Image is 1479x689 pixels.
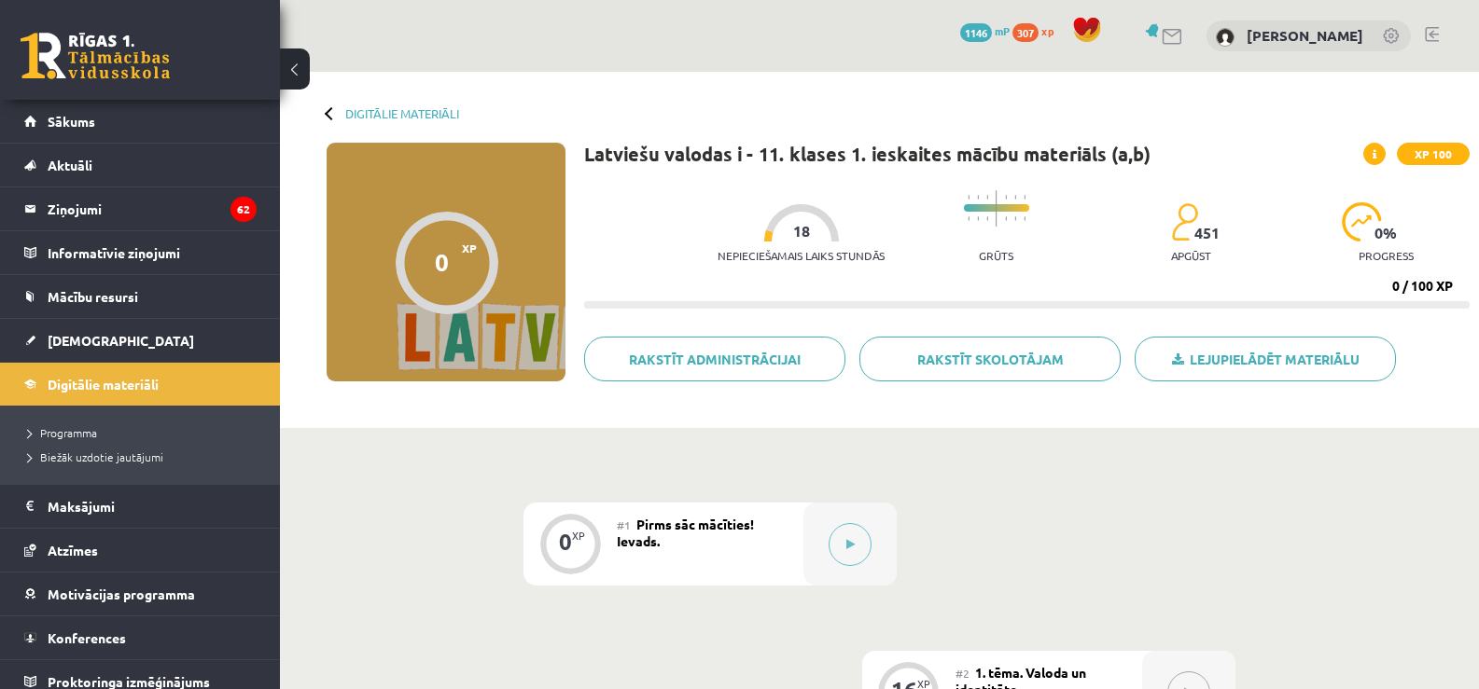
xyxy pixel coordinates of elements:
[986,216,988,221] img: icon-short-line-57e1e144782c952c97e751825c79c345078a6d821885a25fce030b3d8c18986b.svg
[1194,225,1220,241] span: 451
[48,231,257,274] legend: Informatīvie ziņojumi
[1024,195,1026,200] img: icon-short-line-57e1e144782c952c97e751825c79c345078a6d821885a25fce030b3d8c18986b.svg
[1359,249,1414,262] p: progress
[48,376,159,393] span: Digitālie materiāli
[1005,195,1007,200] img: icon-short-line-57e1e144782c952c97e751825c79c345078a6d821885a25fce030b3d8c18986b.svg
[28,448,261,465] a: Biežāk uzdotie jautājumi
[28,425,97,440] span: Programma
[1135,337,1396,381] a: Lejupielādēt materiālu
[1397,143,1470,165] span: XP 100
[917,679,930,689] div: XP
[1342,202,1382,241] img: icon-progress-161ccf0a02000e728c5f80fcf4c31c7af3da0e1684b2b1d7c360e028c24a22f1.svg
[718,249,885,262] p: Nepieciešamais laiks stundās
[1041,23,1053,38] span: xp
[24,319,257,362] a: [DEMOGRAPHIC_DATA]
[617,517,631,532] span: #1
[24,485,257,528] a: Maksājumi
[986,195,988,200] img: icon-short-line-57e1e144782c952c97e751825c79c345078a6d821885a25fce030b3d8c18986b.svg
[1216,28,1235,47] img: Markuss Stauģis
[1012,23,1063,38] a: 307 xp
[24,275,257,318] a: Mācību resursi
[960,23,992,42] span: 1146
[793,223,810,240] span: 18
[24,529,257,572] a: Atzīmes
[977,195,979,200] img: icon-short-line-57e1e144782c952c97e751825c79c345078a6d821885a25fce030b3d8c18986b.svg
[24,144,257,186] a: Aktuāli
[1012,23,1039,42] span: 307
[1374,225,1398,241] span: 0 %
[24,363,257,406] a: Digitālie materiāli
[345,106,459,120] a: Digitālie materiāli
[1005,216,1007,221] img: icon-short-line-57e1e144782c952c97e751825c79c345078a6d821885a25fce030b3d8c18986b.svg
[559,533,572,550] div: 0
[1171,202,1198,241] img: students-c634bb4e5e11cddfef0936a35e636f08e4e9abd3cc4e673bd6f9a4125e45ecb1.svg
[1024,216,1026,221] img: icon-short-line-57e1e144782c952c97e751825c79c345078a6d821885a25fce030b3d8c18986b.svg
[1014,195,1016,200] img: icon-short-line-57e1e144782c952c97e751825c79c345078a6d821885a25fce030b3d8c18986b.svg
[24,187,257,230] a: Ziņojumi62
[48,187,257,230] legend: Ziņojumi
[48,586,195,602] span: Motivācijas programma
[48,113,95,130] span: Sākums
[584,143,1151,165] h1: Latviešu valodas i - 11. klases 1. ieskaites mācību materiāls (a,b)
[979,249,1013,262] p: Grūts
[617,516,754,549] span: Pirms sāc mācīties! Ievads.
[230,197,257,222] i: 62
[24,231,257,274] a: Informatīvie ziņojumi
[48,485,257,528] legend: Maksājumi
[859,337,1121,381] a: Rakstīt skolotājam
[48,157,92,173] span: Aktuāli
[996,190,998,227] img: icon-long-line-d9ea69661e0d244f92f715978eff75569469978d946b2353a9bb055b3ed8787d.svg
[24,100,257,143] a: Sākums
[977,216,979,221] img: icon-short-line-57e1e144782c952c97e751825c79c345078a6d821885a25fce030b3d8c18986b.svg
[956,666,970,681] span: #2
[48,542,98,558] span: Atzīmes
[28,424,261,441] a: Programma
[968,216,970,221] img: icon-short-line-57e1e144782c952c97e751825c79c345078a6d821885a25fce030b3d8c18986b.svg
[462,241,477,255] span: XP
[1171,249,1211,262] p: apgūst
[21,33,170,79] a: Rīgas 1. Tālmācības vidusskola
[48,288,138,305] span: Mācību resursi
[1247,26,1363,45] a: [PERSON_NAME]
[572,531,585,541] div: XP
[48,629,126,646] span: Konferences
[1014,216,1016,221] img: icon-short-line-57e1e144782c952c97e751825c79c345078a6d821885a25fce030b3d8c18986b.svg
[28,449,163,464] span: Biežāk uzdotie jautājumi
[960,23,1010,38] a: 1146 mP
[435,248,449,276] div: 0
[24,572,257,615] a: Motivācijas programma
[995,23,1010,38] span: mP
[968,195,970,200] img: icon-short-line-57e1e144782c952c97e751825c79c345078a6d821885a25fce030b3d8c18986b.svg
[584,337,845,381] a: Rakstīt administrācijai
[48,332,194,349] span: [DEMOGRAPHIC_DATA]
[24,616,257,659] a: Konferences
